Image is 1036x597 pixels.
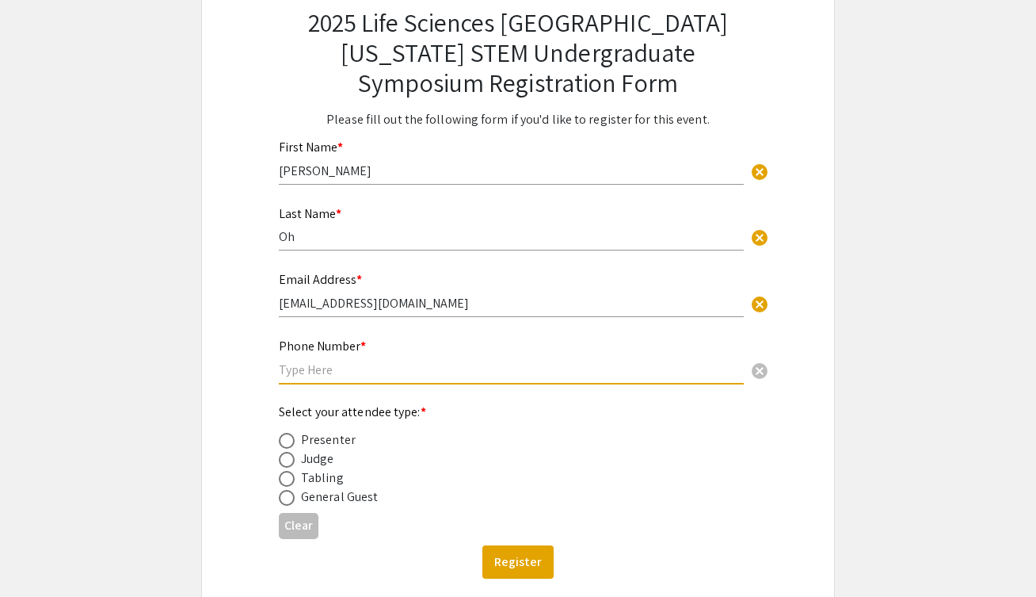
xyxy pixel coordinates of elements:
[279,205,341,222] mat-label: Last Name
[279,295,744,312] input: Type Here
[482,545,554,579] button: Register
[279,110,757,129] p: Please fill out the following form if you'd like to register for this event.
[279,228,744,245] input: Type Here
[744,155,775,186] button: Clear
[744,354,775,385] button: Clear
[301,488,378,507] div: General Guest
[279,338,366,354] mat-label: Phone Number
[279,163,744,179] input: Type Here
[750,163,769,182] span: cancel
[279,271,362,288] mat-label: Email Address
[279,139,343,155] mat-label: First Name
[12,526,67,585] iframe: Chat
[301,431,356,450] div: Presenter
[279,513,318,539] button: Clear
[750,228,769,247] span: cancel
[750,362,769,381] span: cancel
[744,288,775,320] button: Clear
[750,295,769,314] span: cancel
[301,469,344,488] div: Tabling
[301,450,334,469] div: Judge
[744,221,775,253] button: Clear
[279,7,757,98] h2: 2025 Life Sciences [GEOGRAPHIC_DATA][US_STATE] STEM Undergraduate Symposium Registration Form
[279,404,426,420] mat-label: Select your attendee type:
[279,362,744,378] input: Type Here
